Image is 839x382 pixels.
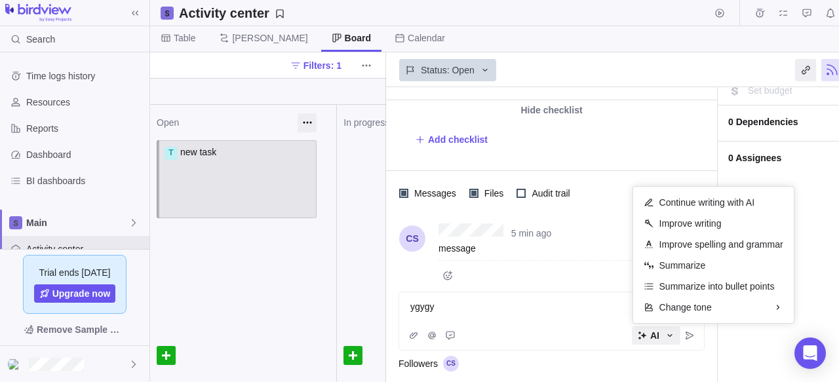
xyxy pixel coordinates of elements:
[632,326,680,345] span: AI
[659,238,783,251] span: Improve spelling and grammar
[659,301,712,314] span: Change tone
[659,196,755,209] span: Continue writing with AI
[650,329,659,342] span: AI
[659,217,722,230] span: Improve writing
[659,280,775,293] span: Summarize into bullet points
[659,259,706,272] span: Summarize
